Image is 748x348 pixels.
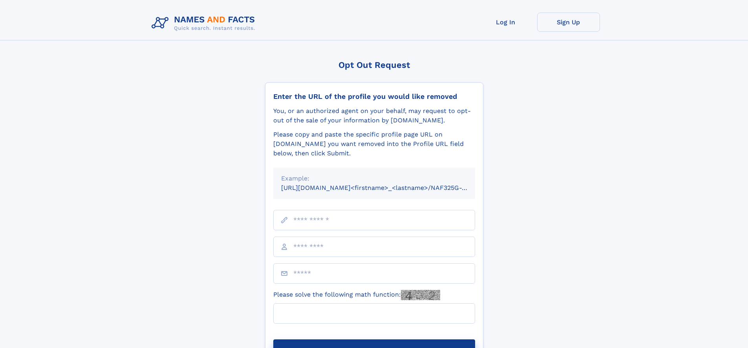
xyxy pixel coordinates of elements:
[148,13,262,34] img: Logo Names and Facts
[537,13,600,32] a: Sign Up
[281,174,467,183] div: Example:
[474,13,537,32] a: Log In
[273,106,475,125] div: You, or an authorized agent on your behalf, may request to opt-out of the sale of your informatio...
[273,290,440,300] label: Please solve the following math function:
[273,92,475,101] div: Enter the URL of the profile you would like removed
[273,130,475,158] div: Please copy and paste the specific profile page URL on [DOMAIN_NAME] you want removed into the Pr...
[265,60,483,70] div: Opt Out Request
[281,184,490,191] small: [URL][DOMAIN_NAME]<firstname>_<lastname>/NAF325G-xxxxxxxx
